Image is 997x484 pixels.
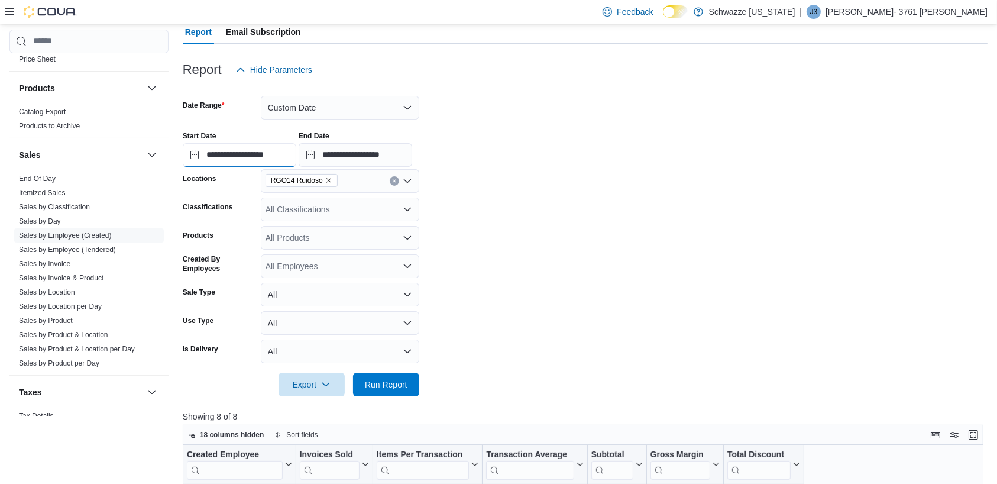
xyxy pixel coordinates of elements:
a: Sales by Employee (Tendered) [19,246,116,254]
div: Gross Margin [650,449,710,479]
div: Items Per Transaction [377,449,470,479]
button: Open list of options [403,176,412,186]
a: Sales by Product [19,317,73,325]
button: Total Discount [727,449,800,479]
button: Taxes [145,385,159,399]
span: Sales by Product & Location [19,330,108,340]
button: Created Employee [187,449,292,479]
span: Sales by Invoice [19,259,70,269]
a: Sales by Day [19,217,61,225]
div: Items Per Transaction [377,449,470,460]
button: Hide Parameters [231,58,317,82]
button: Sales [145,148,159,162]
p: Schwazze [US_STATE] [709,5,795,19]
div: Transaction Average [486,449,574,479]
h3: Taxes [19,386,42,398]
a: Sales by Product per Day [19,359,99,367]
span: Products to Archive [19,121,80,131]
button: Display options [947,428,962,442]
button: Subtotal [591,449,642,479]
span: Sales by Classification [19,202,90,212]
button: Open list of options [403,233,412,243]
a: Tax Details [19,412,54,420]
a: Sales by Product & Location per Day [19,345,135,353]
span: Export [286,373,338,396]
img: Cova [24,6,77,18]
label: Start Date [183,131,216,141]
a: Sales by Employee (Created) [19,231,112,240]
div: Jennifer- 3761 Seward [807,5,821,19]
span: Report [185,20,212,44]
button: Taxes [19,386,143,398]
button: Sales [19,149,143,161]
a: Products to Archive [19,122,80,130]
button: Run Report [353,373,419,396]
button: Open list of options [403,262,412,271]
div: Total Discount [727,449,791,479]
div: Subtotal [591,449,633,479]
button: Export [279,373,345,396]
div: Taxes [9,409,169,442]
div: Invoices Sold [299,449,359,460]
a: Sales by Classification [19,203,90,211]
span: RGO14 Ruidoso [271,175,323,186]
label: Products [183,231,213,240]
label: Is Delivery [183,344,218,354]
button: 18 columns hidden [183,428,269,442]
button: Remove RGO14 Ruidoso from selection in this group [325,177,332,184]
button: Invoices Sold [299,449,368,479]
button: Custom Date [261,96,419,120]
div: Gross Margin [650,449,710,460]
button: Clear input [390,176,399,186]
button: All [261,311,419,335]
label: Date Range [183,101,225,110]
button: Open list of options [403,205,412,214]
span: Feedback [617,6,653,18]
button: Items Per Transaction [377,449,479,479]
span: Sort fields [286,430,318,440]
span: Sales by Product & Location per Day [19,344,135,354]
p: Showing 8 of 8 [183,411,992,422]
span: 18 columns hidden [200,430,264,440]
h3: Report [183,63,222,77]
input: Press the down key to open a popover containing a calendar. [183,143,296,167]
label: End Date [299,131,329,141]
span: Tax Details [19,411,54,421]
button: Keyboard shortcuts [928,428,943,442]
label: Locations [183,174,216,183]
a: Sales by Invoice [19,260,70,268]
a: Sales by Invoice & Product [19,274,103,282]
span: Run Report [365,379,407,391]
a: Price Sheet [19,55,56,63]
h3: Products [19,82,55,94]
span: Sales by Invoice & Product [19,273,103,283]
button: All [261,283,419,306]
a: Sales by Location [19,288,75,296]
span: Email Subscription [226,20,301,44]
div: Subtotal [591,449,633,460]
button: Enter fullscreen [966,428,980,442]
span: Catalog Export [19,107,66,117]
div: Created Employee [187,449,283,479]
p: [PERSON_NAME]- 3761 [PERSON_NAME] [826,5,988,19]
div: Sales [9,172,169,375]
a: End Of Day [19,175,56,183]
button: Gross Margin [650,449,719,479]
span: Itemized Sales [19,188,66,198]
div: Pricing [9,52,169,71]
input: Press the down key to open a popover containing a calendar. [299,143,412,167]
p: | [799,5,802,19]
span: Sales by Day [19,217,61,226]
a: Catalog Export [19,108,66,116]
a: Sales by Location per Day [19,302,102,311]
div: Products [9,105,169,138]
button: Sort fields [270,428,322,442]
button: All [261,340,419,363]
label: Use Type [183,316,213,325]
span: Price Sheet [19,54,56,64]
